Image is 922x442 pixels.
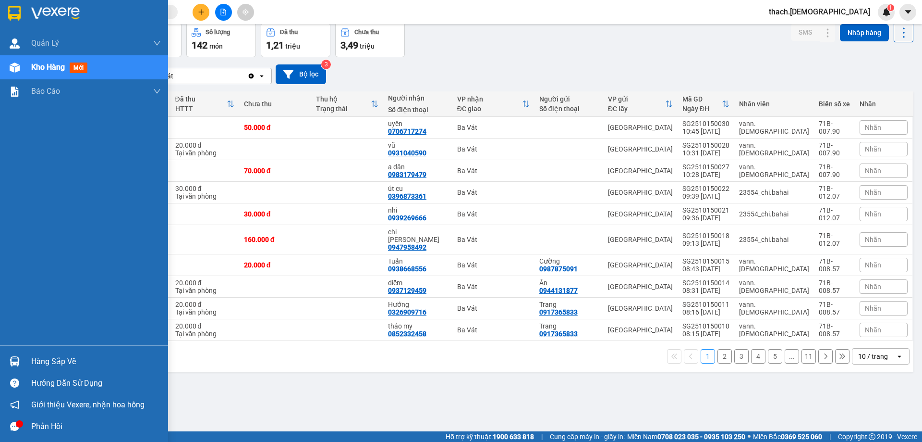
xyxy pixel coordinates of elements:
div: 50.000 đ [244,124,306,131]
div: [GEOGRAPHIC_DATA] [608,326,673,334]
span: 1,21 [266,39,284,51]
div: Ba Vát [457,210,530,218]
span: thach.[DEMOGRAPHIC_DATA] [761,6,878,18]
div: [GEOGRAPHIC_DATA] [608,145,673,153]
div: 30.000 đ [244,210,306,218]
div: 10 / trang [858,352,888,361]
span: Miền Bắc [753,431,822,442]
span: Nhãn [865,261,881,269]
div: [GEOGRAPHIC_DATA] [608,210,673,218]
div: vann.bahai [739,279,809,294]
svg: open [896,353,903,360]
span: plus [198,9,205,15]
div: HTTT [175,105,227,113]
button: Bộ lọc [276,64,326,84]
span: triệu [285,42,300,50]
div: Ba Vát [457,189,530,196]
div: Thu hộ [316,95,371,103]
div: Trang [539,301,598,308]
strong: 1900 633 818 [493,433,534,441]
span: triệu [360,42,375,50]
div: Hướng dẫn sử dụng [31,376,161,391]
div: 71B-012.07 [819,185,850,200]
img: logo-vxr [8,6,21,21]
span: Miền Nam [627,431,745,442]
div: Số điện thoại [388,106,448,114]
button: plus [193,4,209,21]
div: 0852332458 [388,330,426,338]
span: | [541,431,543,442]
div: vann.bahai [739,163,809,178]
div: 08:16 [DATE] [682,308,729,316]
span: Kho hàng [31,63,65,72]
div: 0987875091 [539,265,578,273]
div: [GEOGRAPHIC_DATA] [608,261,673,269]
div: Cường [539,257,598,265]
div: SG2510150014 [682,279,729,287]
input: Selected Ba Vát. [174,71,175,81]
div: vũ [388,141,448,149]
div: Tại văn phòng [175,192,234,200]
div: Ba Vát [457,261,530,269]
div: vann.bahai [739,120,809,135]
div: 20.000 đ [244,261,306,269]
span: file-add [220,9,227,15]
span: Nhãn [865,124,881,131]
div: 70.000 đ [244,167,306,175]
span: down [153,39,161,47]
div: vann.bahai [739,322,809,338]
button: Số lượng142món [186,23,256,57]
button: 2 [717,349,732,364]
div: Người gửi [539,95,598,103]
span: mới [70,63,87,73]
span: Nhãn [865,145,881,153]
div: 0917365833 [539,308,578,316]
strong: 0708 023 035 - 0935 103 250 [657,433,745,441]
div: uyên [388,120,448,127]
div: 71B-008.57 [819,257,850,273]
button: file-add [215,4,232,21]
button: Nhập hàng [840,24,889,41]
div: 08:31 [DATE] [682,287,729,294]
div: SG2510150011 [682,301,729,308]
div: Phản hồi [31,419,161,434]
div: Ba Vát [457,145,530,153]
div: Biển số xe [819,100,850,108]
th: Toggle SortBy [311,91,383,117]
div: 0983179479 [388,171,426,178]
img: warehouse-icon [10,356,20,366]
div: Ba Vát [457,326,530,334]
svg: Clear value [247,72,255,80]
div: Mã GD [682,95,722,103]
div: thảo my [388,322,448,330]
button: 1 [701,349,715,364]
div: Đã thu [280,29,298,36]
div: Tại văn phòng [175,308,234,316]
div: SG2510150015 [682,257,729,265]
span: Nhãn [865,304,881,312]
div: 23554_chi.bahai [739,236,809,243]
span: copyright [869,433,875,440]
div: 71B-008.57 [819,279,850,294]
button: caret-down [899,4,916,21]
div: diễm [388,279,448,287]
div: 08:43 [DATE] [682,265,729,273]
span: Nhãn [865,236,881,243]
div: [GEOGRAPHIC_DATA] [608,124,673,131]
div: SG2510150028 [682,141,729,149]
div: VP nhận [457,95,522,103]
span: message [10,422,19,431]
div: 20.000 đ [175,322,234,330]
img: icon-new-feature [882,8,891,16]
div: 160.000 đ [244,236,306,243]
span: Báo cáo [31,85,60,97]
div: 0917365833 [539,330,578,338]
span: 142 [192,39,207,51]
div: 20.000 đ [175,301,234,308]
button: 3 [734,349,749,364]
div: Tại văn phòng [175,330,234,338]
button: Đã thu1,21 triệu [261,23,330,57]
th: Toggle SortBy [170,91,239,117]
div: [GEOGRAPHIC_DATA] [608,304,673,312]
div: 08:15 [DATE] [682,330,729,338]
